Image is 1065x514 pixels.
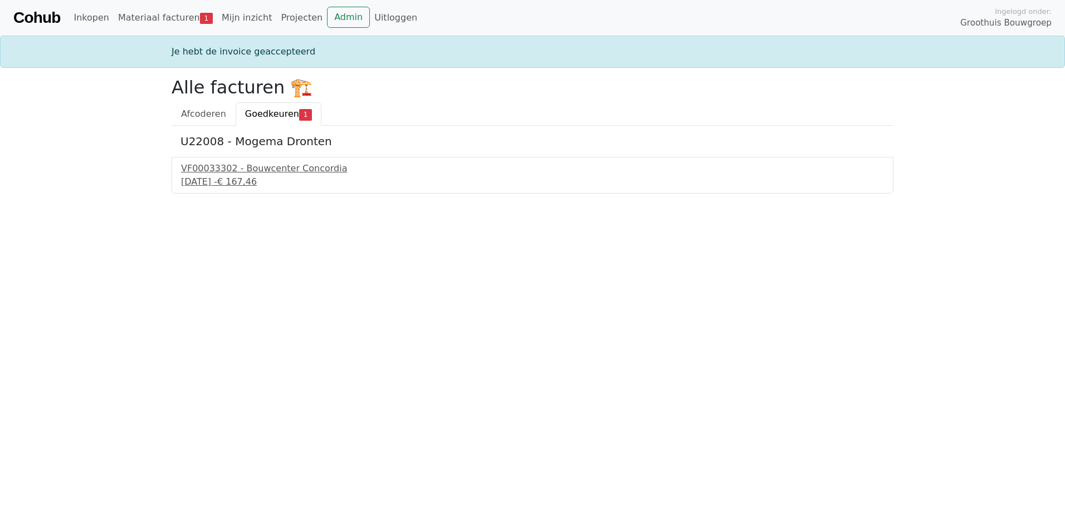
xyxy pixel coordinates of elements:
span: Afcoderen [181,108,226,119]
a: Uitloggen [370,7,422,29]
a: Projecten [276,7,327,29]
div: VF00033302 - Bouwcenter Concordia [181,162,884,175]
a: Cohub [13,4,60,31]
span: Ingelogd onder: [995,6,1052,17]
a: Mijn inzicht [217,7,277,29]
span: 1 [299,109,312,120]
a: Materiaal facturen1 [114,7,217,29]
a: Goedkeuren1 [236,102,321,126]
h5: U22008 - Mogema Dronten [180,135,885,148]
a: Admin [327,7,370,28]
span: 1 [200,13,213,24]
div: Je hebt de invoice geaccepteerd [165,45,900,58]
a: Inkopen [69,7,113,29]
span: Groothuis Bouwgroep [960,17,1052,29]
a: Afcoderen [172,102,236,126]
span: Goedkeuren [245,108,299,119]
a: VF00033302 - Bouwcenter Concordia[DATE] -€ 167,46 [181,162,884,189]
div: [DATE] - [181,175,884,189]
span: € 167,46 [217,176,257,187]
h2: Alle facturen 🏗️ [172,77,893,98]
